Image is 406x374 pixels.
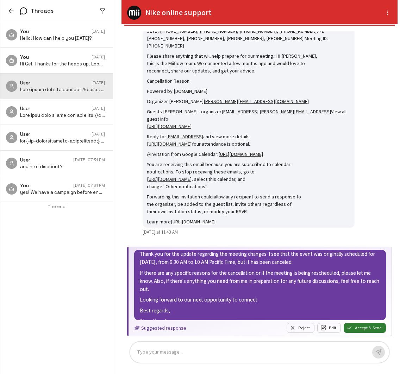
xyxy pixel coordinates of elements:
[140,306,380,315] p: Best regards,
[147,123,192,129] a: [URL][DOMAIN_NAME]
[20,189,105,196] p: yes! We have a campaign before end of august
[134,325,140,331] svg: Suggested response
[221,108,258,115] a: [EMAIL_ADDRESS]
[92,28,105,35] span: [DATE]
[92,79,105,87] span: [DATE]
[204,98,309,104] a: [PERSON_NAME][EMAIL_ADDRESS][DOMAIN_NAME]
[140,269,380,293] p: If there are any specific reasons for the cancellation or if the meeting is being rescheduled, pl...
[317,323,341,333] button: Edit
[20,61,105,68] p: Hi Gel, Thanks for the heads up. Looking forward to catching up later when [PERSON_NAME] is back....
[260,108,331,115] a: [PERSON_NAME][EMAIL_ADDRESS]
[147,161,350,190] p: You are receiving this email because you are subscribed to calendar notifications. To stop receiv...
[20,112,105,119] p: Lore ipsu dolo si ame con ad elits://doe.temporinci.utl/e/dolore-mag-aliqua-en-admi-veniamq Nos E...
[127,6,141,20] img: Assistant Logo
[92,131,105,138] span: [DATE]
[20,138,105,145] p: lor{-ip-dolorsitametc-adip:elitsed;} doeiu, te{inc-utlab-etdolo:7ma; ali-enima-minimv:1qu;} .nosT...
[140,296,380,304] p: Looking forward to our next opportunity to connect.
[147,151,150,157] del: //
[20,35,105,42] p: Hello! How can I help you [DATE]?
[147,141,192,147] a: [URL][DOMAIN_NAME]
[92,53,105,61] span: [DATE]
[143,229,178,235] span: [DATE] at 11:43 AM
[147,88,350,95] p: Powered by [DOMAIN_NAME]
[147,193,350,215] p: Forwarding this invitation could allow any recipient to send a response to the organizer, be adde...
[287,323,314,333] button: Reject
[140,317,380,325] p: [Your Name]
[147,52,350,75] p: Please share anything that will help prepare for our meeting.: Hi [PERSON_NAME], this is the Miif...
[147,98,350,105] p: Organizer [PERSON_NAME]
[20,164,105,170] p: any nike discount?
[171,218,216,225] a: [URL][DOMAIN_NAME]
[147,218,350,226] p: Learn more
[73,156,105,164] span: [DATE] 07:31 PM
[140,250,380,266] p: Thank you for the update regarding the meeting changes. I see that the event was originally sched...
[73,182,105,189] span: [DATE] 07:31 PM
[147,133,350,148] p: Reply for and view more details Your attendance is optional.
[141,324,186,331] p: Suggested response
[166,133,203,140] a: [EMAIL_ADDRESS]
[344,323,386,333] button: Accept & Send
[147,176,192,182] a: [URL][DOMAIN_NAME]
[147,77,350,85] p: Cancellation Reason:
[92,105,105,112] span: [DATE]
[218,151,263,157] a: [URL][DOMAIN_NAME]
[147,151,350,158] p: Invitation from Google Calendar:
[147,108,350,130] p: Guests [PERSON_NAME] - organizer View all guest info
[20,87,105,93] p: Lore ipsum dol sita consect Adipisc: elits, doeiusmodte Incididu: Utlabore Etdo mag Aliqua Enimad...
